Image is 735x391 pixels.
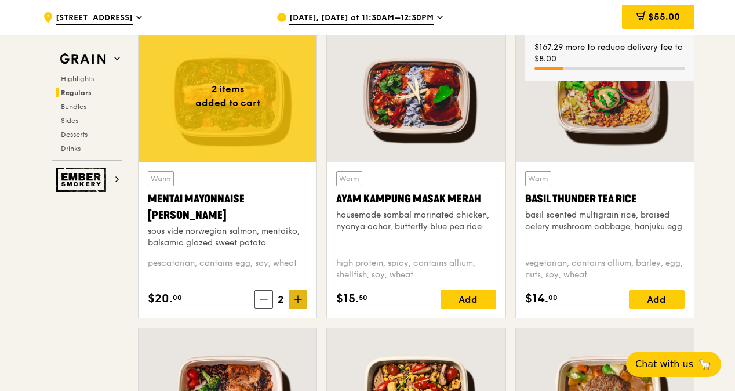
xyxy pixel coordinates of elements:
span: 🦙 [698,357,712,371]
span: Bundles [61,103,86,111]
div: $167.29 more to reduce delivery fee to $8.00 [534,42,685,65]
button: Chat with us🦙 [626,352,721,377]
div: high protein, spicy, contains allium, shellfish, soy, wheat [336,258,496,281]
span: $14. [525,290,548,307]
div: Add [441,290,496,309]
div: Warm [525,171,551,186]
span: Regulars [61,89,92,97]
div: basil scented multigrain rice, braised celery mushroom cabbage, hanjuku egg [525,209,685,233]
div: housemade sambal marinated chicken, nyonya achar, butterfly blue pea rice [336,209,496,233]
img: Ember Smokery web logo [56,168,110,192]
div: Warm [148,171,174,186]
span: Sides [61,117,78,125]
div: vegetarian, contains allium, barley, egg, nuts, soy, wheat [525,258,685,281]
div: Ayam Kampung Masak Merah [336,191,496,207]
div: sous vide norwegian salmon, mentaiko, balsamic glazed sweet potato [148,226,307,249]
span: Desserts [61,131,88,139]
span: [STREET_ADDRESS] [56,12,133,25]
div: Mentai Mayonnaise [PERSON_NAME] [148,191,307,223]
span: Chat with us [635,357,693,371]
span: 00 [173,293,182,302]
div: Basil Thunder Tea Rice [525,191,685,207]
span: 50 [359,293,367,302]
span: Drinks [61,144,81,153]
span: Highlights [61,75,94,83]
span: $20. [148,290,173,307]
span: $55.00 [648,11,680,22]
span: 00 [548,293,558,302]
img: Grain web logo [56,49,110,70]
div: pescatarian, contains egg, soy, wheat [148,258,307,281]
span: [DATE], [DATE] at 11:30AM–12:30PM [289,12,434,25]
span: 2 [273,291,289,307]
div: Warm [336,171,362,186]
div: Add [629,290,685,309]
span: $15. [336,290,359,307]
